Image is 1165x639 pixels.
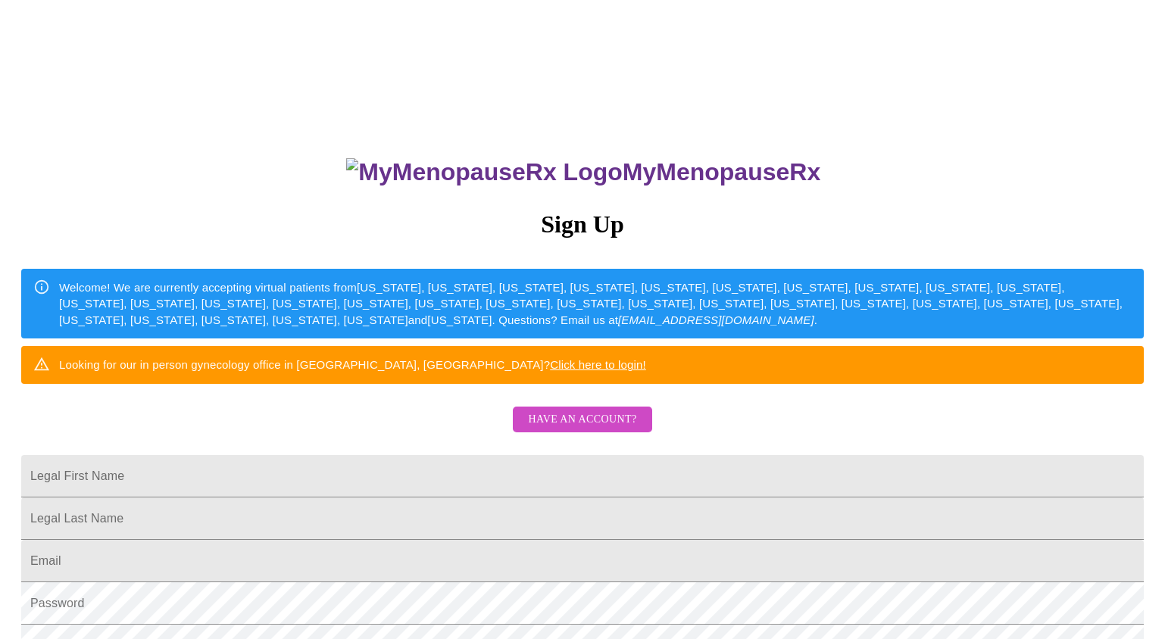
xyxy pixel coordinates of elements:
h3: MyMenopauseRx [23,158,1145,186]
div: Welcome! We are currently accepting virtual patients from [US_STATE], [US_STATE], [US_STATE], [US... [59,273,1132,334]
button: Have an account? [513,407,651,433]
em: [EMAIL_ADDRESS][DOMAIN_NAME] [618,313,814,326]
div: Looking for our in person gynecology office in [GEOGRAPHIC_DATA], [GEOGRAPHIC_DATA]? [59,351,646,379]
h3: Sign Up [21,210,1144,238]
a: Click here to login! [550,358,646,371]
a: Have an account? [509,422,655,435]
img: MyMenopauseRx Logo [346,158,622,186]
span: Have an account? [528,410,636,429]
